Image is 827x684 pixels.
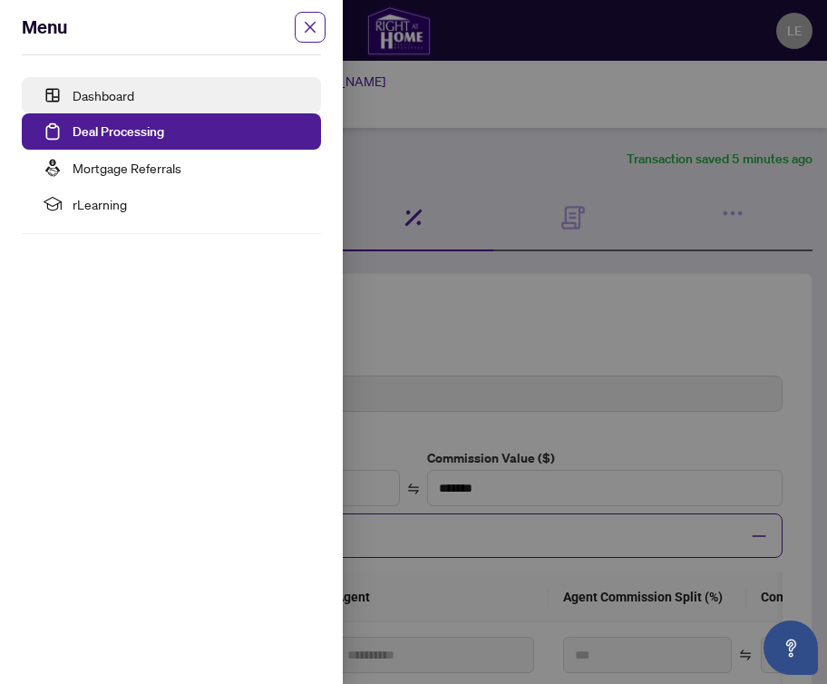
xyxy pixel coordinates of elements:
[299,16,321,38] button: Close
[22,15,299,40] div: Menu
[73,186,306,222] span: rLearning
[73,160,181,176] a: Mortgage Referrals
[295,12,326,43] span: close
[73,87,134,103] a: Dashboard
[764,620,818,675] button: Open asap
[73,123,164,140] a: Deal Processing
